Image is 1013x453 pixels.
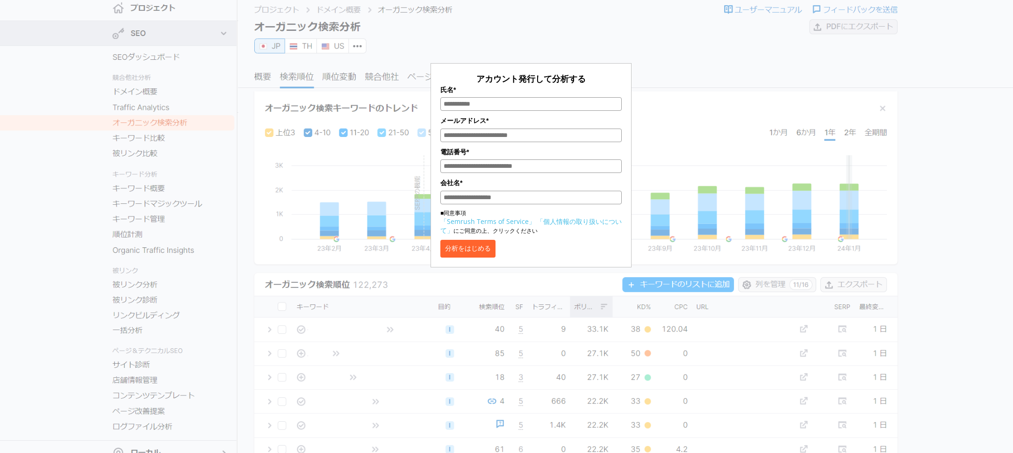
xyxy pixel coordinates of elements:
label: メールアドレス* [440,115,622,126]
a: 「個人情報の取り扱いについて」 [440,217,622,235]
label: 電話番号* [440,147,622,157]
p: ■同意事項 にご同意の上、クリックください [440,209,622,235]
a: 「Semrush Terms of Service」 [440,217,535,226]
button: 分析をはじめる [440,240,496,258]
span: アカウント発行して分析する [476,73,586,84]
